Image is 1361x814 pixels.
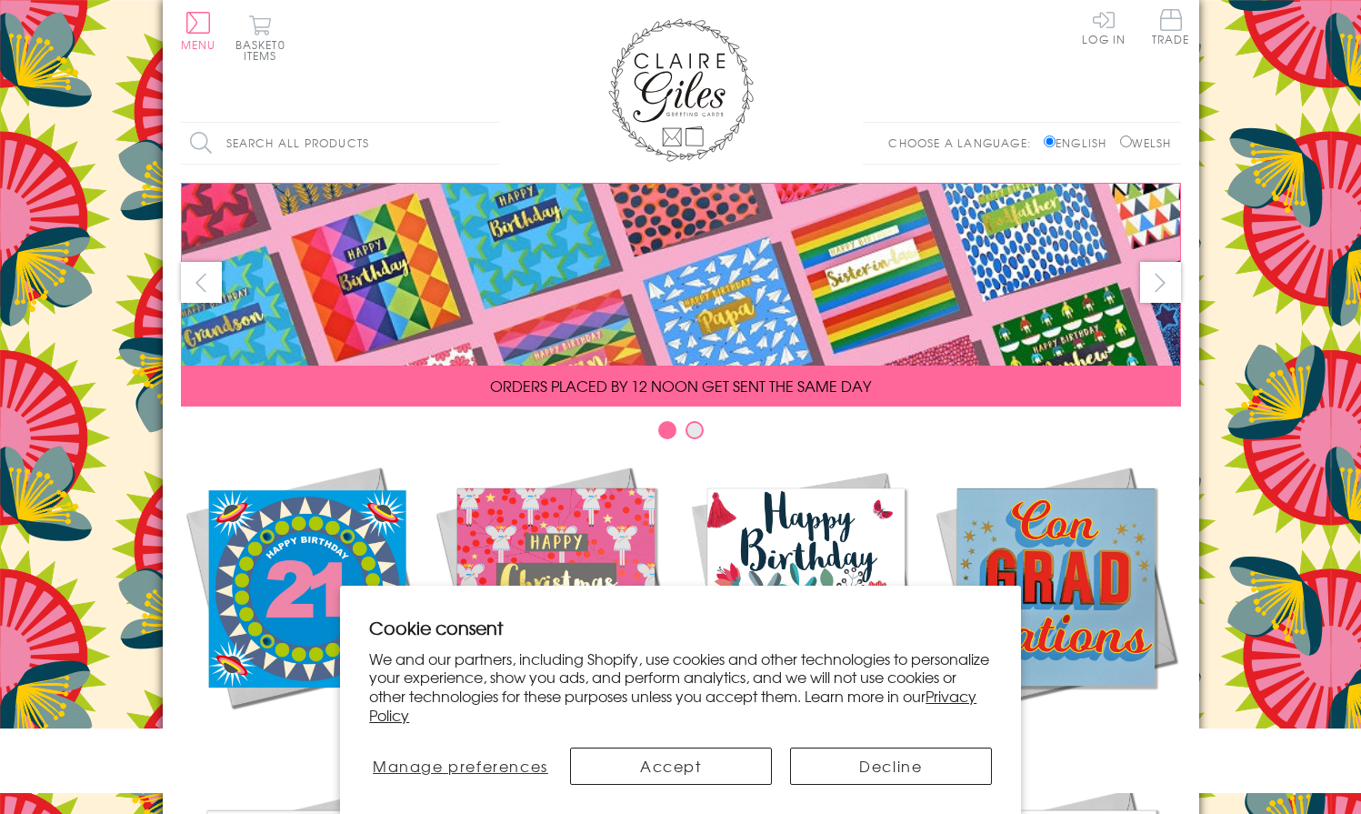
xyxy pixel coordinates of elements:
[181,420,1181,448] div: Carousel Pagination
[369,615,992,640] h2: Cookie consent
[1044,136,1056,147] input: English
[373,755,548,777] span: Manage preferences
[244,36,285,64] span: 0 items
[235,15,285,61] button: Basket0 items
[181,12,216,50] button: Menu
[681,462,931,748] a: Birthdays
[369,748,551,785] button: Manage preferences
[686,421,704,439] button: Carousel Page 2
[490,375,871,397] span: ORDERS PLACED BY 12 NOON GET SENT THE SAME DAY
[570,748,772,785] button: Accept
[1009,726,1103,748] span: Academic
[181,36,216,53] span: Menu
[931,462,1181,748] a: Academic
[658,421,676,439] button: Carousel Page 1 (Current Slide)
[431,462,681,748] a: Christmas
[181,262,222,303] button: prev
[608,18,754,162] img: Claire Giles Greetings Cards
[1140,262,1181,303] button: next
[245,726,365,748] span: New Releases
[888,135,1040,151] p: Choose a language:
[1044,135,1116,151] label: English
[369,685,976,726] a: Privacy Policy
[1120,135,1172,151] label: Welsh
[181,123,499,164] input: Search all products
[1152,9,1190,48] a: Trade
[1120,136,1132,147] input: Welsh
[181,462,431,748] a: New Releases
[1082,9,1126,45] a: Log In
[481,123,499,164] input: Search
[1152,9,1190,45] span: Trade
[369,649,992,725] p: We and our partners, including Shopify, use cookies and other technologies to personalize your ex...
[790,748,992,785] button: Decline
